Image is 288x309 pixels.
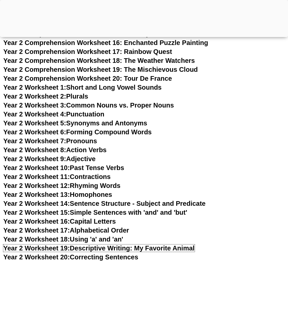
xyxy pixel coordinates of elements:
span: Year 2 Worksheet 7: [3,137,66,145]
span: Year 2 Worksheet 8: [3,146,66,154]
span: Year 2 Worksheet 18: [3,236,70,243]
a: Year 2 Worksheet 8:Action Verbs [3,146,107,154]
span: Year 2 Worksheet 6: [3,128,66,136]
span: Year 2 Worksheet 19: [3,244,70,252]
a: Year 2 Worksheet 6:Forming Compound Words [3,128,152,136]
span: Year 2 Worksheet 11: [3,173,70,180]
span: Year 2 Worksheet 1: [3,84,66,91]
a: Year 2 Worksheet 7:Pronouns [3,137,97,145]
span: Year 2 Worksheet 10: [3,164,70,171]
a: Year 2 Worksheet 13:Homophones [3,191,112,198]
a: Year 2 Worksheet 4:Punctuation [3,110,104,118]
a: Year 2 Worksheet 14:Sentence Structure - Subject and Predicate [3,200,206,207]
a: Year 2 Worksheet 17:Alphabetical Order [3,227,129,234]
span: Year 2 Worksheet 14: [3,200,70,207]
a: Year 2 Worksheet 2:Plurals [3,93,88,100]
a: Year 2 Worksheet 20:Correcting Sentences [3,253,138,261]
span: Year 2 Worksheet 13: [3,191,70,198]
a: Year 2 Comprehension Worksheet 20: Tour De France [3,75,172,82]
a: Year 2 Comprehension Worksheet 19: The Mischievous Cloud [3,66,198,73]
span: Year 2 Worksheet 4: [3,110,66,118]
span: Year 2 Worksheet 15: [3,209,70,216]
span: Year 2 Worksheet 2: [3,93,66,100]
iframe: Chat Widget [174,234,288,309]
span: Year 2 Worksheet 20: [3,253,70,261]
span: Year 2 Worksheet 16: [3,218,70,225]
a: Year 2 Comprehension Worksheet 18: The Weather Watchers [3,57,195,64]
span: Year 2 Worksheet 5: [3,119,66,127]
a: Year 2 Worksheet 11:Contractions [3,173,111,180]
a: Year 2 Worksheet 12:Rhyming Words [3,182,120,189]
a: Year 2 Worksheet 15:Simple Sentences with 'and' and 'but' [3,209,187,216]
a: Year 2 Worksheet 18:Using 'a' and 'an' [3,236,123,243]
a: Year 2 Comprehension Worksheet 16: Enchanted Puzzle Painting [3,39,208,46]
span: Year 2 Worksheet 3: [3,102,66,109]
a: Year 2 Worksheet 10:Past Tense Verbs [3,164,124,171]
a: Year 2 Worksheet 3:Common Nouns vs. Proper Nouns [3,102,174,109]
span: Year 2 Worksheet 12: [3,182,70,189]
a: Year 2 Worksheet 16:Capital Letters [3,218,116,225]
span: Year 2 Worksheet 9: [3,155,66,162]
a: Year 2 Worksheet 9:Adjective [3,155,96,162]
a: Year 2 Worksheet 5:Synonyms and Antonyms [3,119,147,127]
span: Year 2 Worksheet 17: [3,227,70,234]
a: Year 2 Worksheet 19:Descriptive Writing: My Favorite Animal [3,244,195,252]
a: Year 2 Worksheet 1:Short and Long Vowel Sounds [3,84,162,91]
a: Year 2 Comprehension Worksheet 17: Rainbow Quest [3,48,172,55]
